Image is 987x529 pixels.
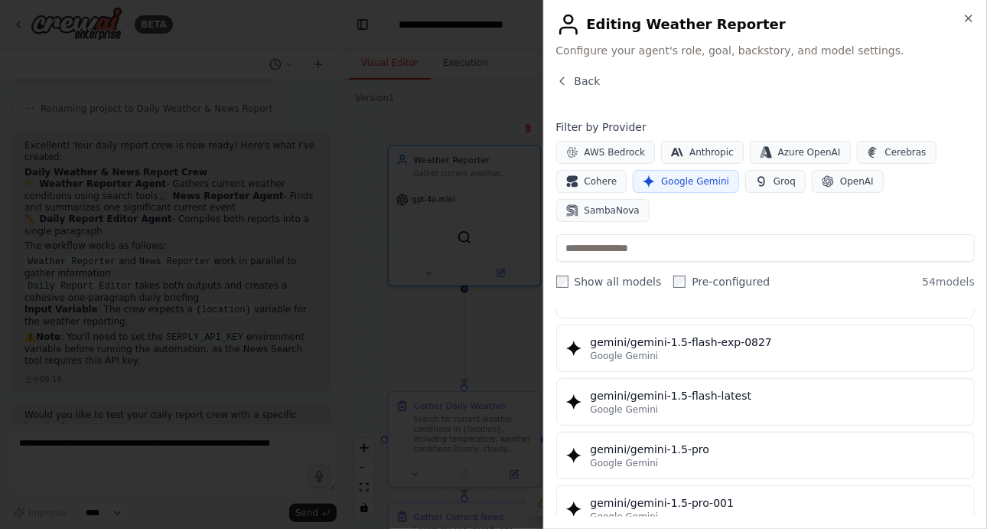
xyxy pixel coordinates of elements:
label: Pre-configured [673,274,770,289]
button: gemini/gemini-1.5-proGoogle Gemini [556,432,976,479]
span: OpenAI [840,175,874,188]
span: Configure your agent's role, goal, backstory, and model settings. [556,43,976,58]
button: Google Gemini [633,170,739,193]
button: Cohere [556,170,627,193]
span: Cerebras [885,146,927,158]
span: Azure OpenAI [778,146,841,158]
span: Google Gemini [661,175,729,188]
button: gemini/gemini-1.5-flash-latestGoogle Gemini [556,378,976,426]
span: Google Gemini [591,511,659,523]
label: Show all models [556,274,662,289]
span: Cohere [585,175,617,188]
div: gemini/gemini-1.5-pro [591,442,966,457]
button: gemini/gemini-1.5-flash-exp-0827Google Gemini [556,325,976,372]
button: AWS Bedrock [556,141,656,164]
button: Anthropic [661,141,744,164]
button: Azure OpenAI [750,141,851,164]
button: SambaNova [556,199,650,222]
span: SambaNova [585,204,640,217]
span: Google Gemini [591,457,659,469]
button: Back [556,73,601,89]
h2: Editing Weather Reporter [556,12,976,37]
span: Groq [774,175,796,188]
div: gemini/gemini-1.5-flash-latest [591,388,966,403]
button: Groq [745,170,806,193]
input: Pre-configured [673,276,686,288]
span: Anthropic [689,146,734,158]
span: Google Gemini [591,403,659,416]
button: Cerebras [857,141,937,164]
span: 54 models [922,274,975,289]
input: Show all models [556,276,568,288]
div: gemini/gemini-1.5-pro-001 [591,495,966,511]
button: OpenAI [812,170,884,193]
h4: Filter by Provider [556,119,976,135]
span: Google Gemini [591,350,659,362]
div: gemini/gemini-1.5-flash-exp-0827 [591,335,966,350]
span: AWS Bedrock [585,146,646,158]
span: Back [575,73,601,89]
